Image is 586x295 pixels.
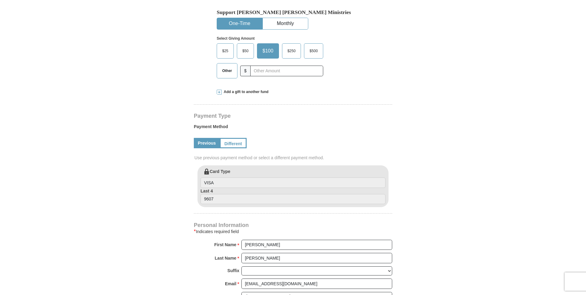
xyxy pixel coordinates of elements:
span: $100 [259,46,277,56]
span: Add a gift to another fund [222,89,269,95]
a: Different [220,138,247,148]
span: $500 [306,46,321,56]
input: Card Type [201,178,385,188]
button: One-Time [217,18,262,29]
strong: Email [225,279,236,288]
label: Card Type [201,168,385,188]
input: Other Amount [250,66,323,76]
span: Other [219,66,235,75]
label: Payment Method [194,124,392,133]
input: Last 4 [201,194,385,204]
label: Last 4 [201,188,385,204]
span: $50 [239,46,251,56]
span: $25 [219,46,231,56]
span: Use previous payment method or select a different payment method. [194,155,393,161]
h4: Personal Information [194,223,392,228]
div: Indicates required field [194,228,392,235]
a: Previous [194,138,220,148]
button: Monthly [263,18,308,29]
strong: Last Name [215,254,237,262]
span: $ [240,66,251,76]
h5: Support [PERSON_NAME] [PERSON_NAME] Ministries [217,9,369,16]
h4: Payment Type [194,113,392,118]
strong: First Name [214,240,236,249]
strong: Suffix [227,266,239,275]
strong: Select Giving Amount [217,36,255,41]
span: $250 [284,46,299,56]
